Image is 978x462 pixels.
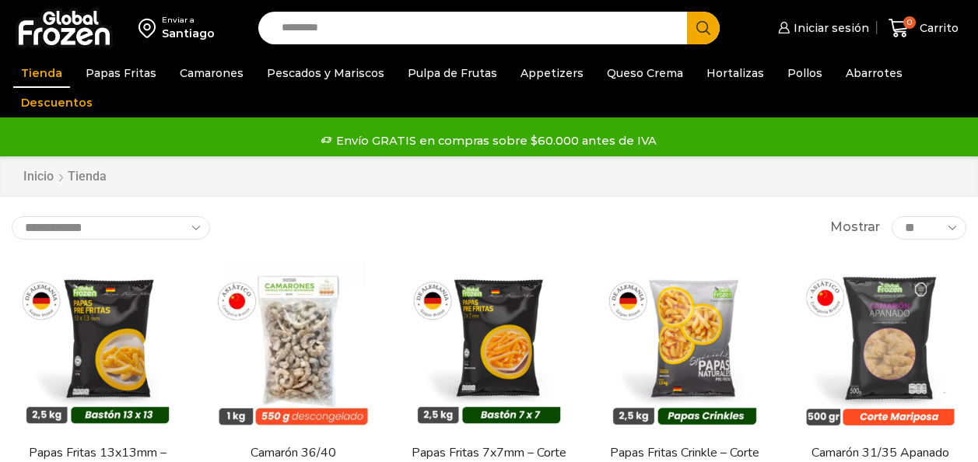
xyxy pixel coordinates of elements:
a: Pollos [780,58,830,88]
a: 0 Carrito [885,10,962,47]
a: Pulpa de Frutas [400,58,505,88]
img: address-field-icon.svg [138,15,162,41]
div: Santiago [162,26,215,41]
a: Abarrotes [838,58,910,88]
span: Iniciar sesión [790,20,869,36]
a: Papas Fritas [78,58,164,88]
a: Pescados y Mariscos [259,58,392,88]
a: Appetizers [513,58,591,88]
a: Tienda [13,58,70,88]
a: Iniciar sesión [774,12,869,44]
h1: Tienda [68,169,107,184]
span: Mostrar [830,219,880,236]
a: Queso Crema [599,58,691,88]
a: Inicio [23,168,54,186]
a: Hortalizas [699,58,772,88]
button: Search button [687,12,720,44]
span: 0 [903,16,916,29]
a: Camarones [172,58,251,88]
nav: Breadcrumb [23,168,107,186]
span: Carrito [916,20,959,36]
div: Enviar a [162,15,215,26]
a: Descuentos [13,88,100,117]
select: Pedido de la tienda [12,216,210,240]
